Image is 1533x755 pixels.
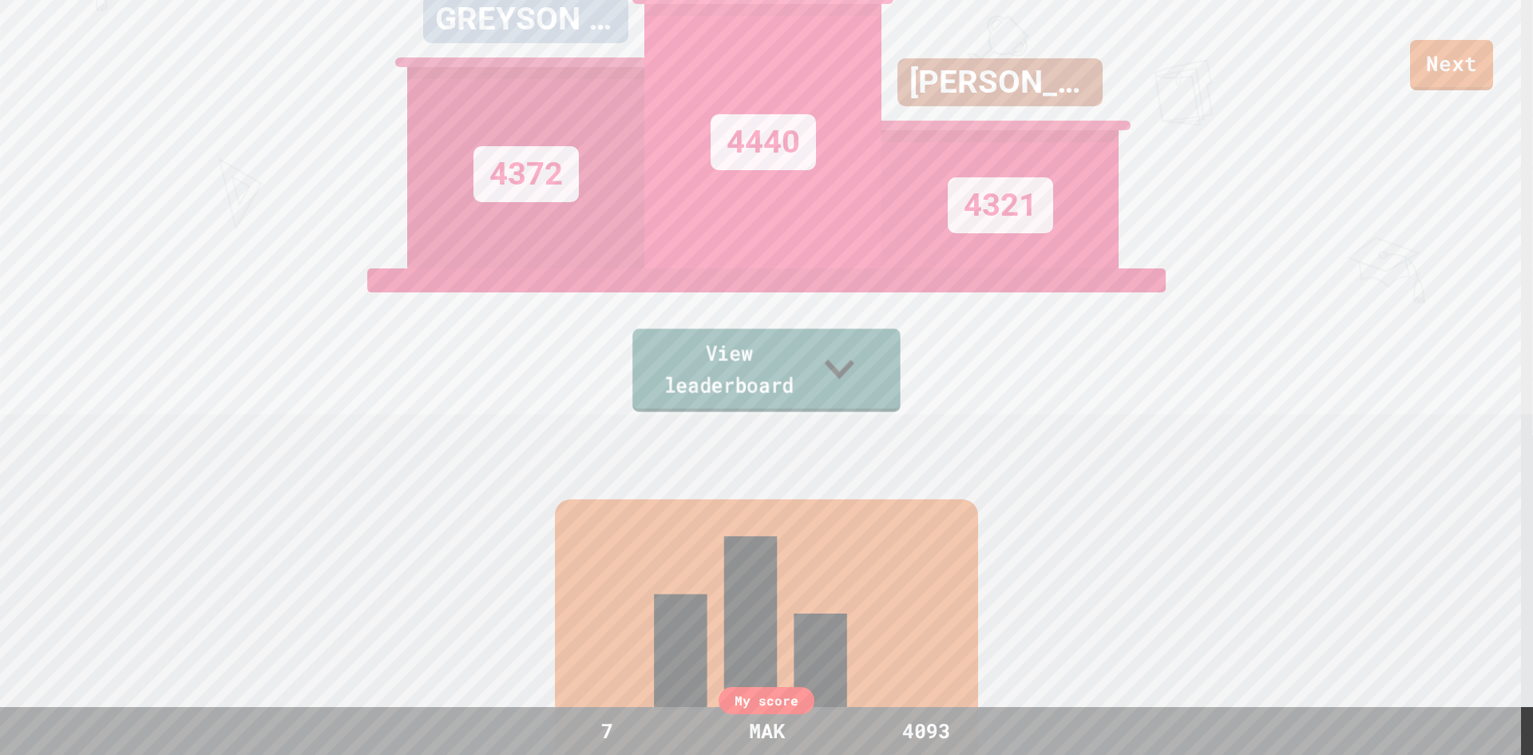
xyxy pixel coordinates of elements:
div: MAK [733,716,801,746]
div: 4093 [866,716,986,746]
a: Next [1410,40,1493,90]
a: View leaderboard [632,329,901,412]
div: My score [719,687,814,714]
div: 4372 [473,146,579,202]
div: 4321 [948,177,1053,233]
div: 7 [547,716,667,746]
div: [PERSON_NAME] [897,58,1103,106]
div: 4440 [711,114,816,170]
